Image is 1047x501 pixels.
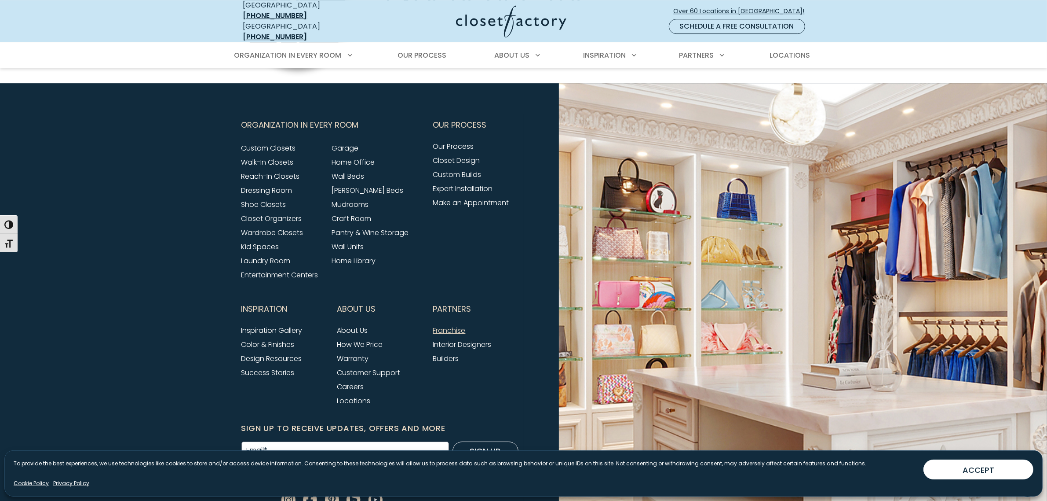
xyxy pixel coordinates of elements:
a: Wardrobe Closets [241,228,303,238]
a: Shoe Closets [241,199,286,210]
a: Expert Installation [433,184,493,194]
a: Craft Room [332,214,372,224]
p: To provide the best experiences, we use technologies like cookies to store and/or access device i... [14,460,866,468]
a: Make an Appointment [433,198,509,208]
button: Sign Up [452,442,518,461]
a: Walk-In Closets [241,157,294,167]
a: Color & Finishes [241,339,295,350]
a: Mudrooms [332,199,369,210]
a: How We Price [337,339,383,350]
a: Careers [337,382,364,392]
a: Home Office [332,157,375,167]
a: [PHONE_NUMBER] [243,11,307,21]
span: Locations [770,50,810,60]
a: Closet Organizers [241,214,302,224]
a: Kid Spaces [241,242,279,252]
a: Home Library [332,256,376,266]
label: Email [247,447,268,454]
a: Schedule a Free Consultation [669,19,805,34]
a: [PERSON_NAME] Beds [332,185,404,195]
a: Closet Design [433,155,480,166]
a: Reach-In Closets [241,171,300,181]
a: Privacy Policy [53,479,89,487]
a: Laundry Room [241,256,291,266]
a: Our Process [433,141,474,151]
button: Footer Subnav Button - About Us [337,298,423,320]
span: Inspiration [241,298,288,320]
button: Footer Subnav Button - Organization in Every Room [241,114,423,136]
span: Organization in Every Room [234,50,342,60]
a: Custom Builds [433,169,482,180]
a: Success Stories [241,368,295,378]
span: Inspiration [583,50,626,60]
button: Footer Subnav Button - Partners [433,298,518,320]
a: Over 60 Locations in [GEOGRAPHIC_DATA]! [673,4,812,19]
span: Over 60 Locations in [GEOGRAPHIC_DATA]! [674,7,812,16]
a: Dressing Room [241,185,292,195]
button: ACCEPT [923,460,1033,479]
a: Custom Closets [241,143,296,153]
a: Interior Designers [433,339,492,350]
a: Inspiration Gallery [241,325,303,335]
a: About Us [337,325,368,335]
a: Locations [337,396,371,406]
a: Design Resources [241,354,302,364]
span: Partners [433,298,471,320]
span: Organization in Every Room [241,114,359,136]
h6: Sign Up to Receive Updates, Offers and More [241,422,518,435]
a: Customer Support [337,368,401,378]
span: About Us [494,50,529,60]
a: Wall Units [332,242,364,252]
img: Closet Factory Logo [456,5,566,37]
a: Cookie Policy [14,479,49,487]
span: Our Process [398,50,446,60]
span: About Us [337,298,376,320]
nav: Primary Menu [228,43,819,68]
a: [PHONE_NUMBER] [243,32,307,42]
a: Wall Beds [332,171,365,181]
span: Our Process [433,114,487,136]
a: Pantry & Wine Storage [332,228,409,238]
button: Footer Subnav Button - Our Process [433,114,518,136]
button: Footer Subnav Button - Inspiration [241,298,327,320]
a: Builders [433,354,459,364]
a: Franchise [433,325,466,335]
a: Entertainment Centers [241,270,318,280]
a: Warranty [337,354,369,364]
span: Partners [679,50,714,60]
div: [GEOGRAPHIC_DATA] [243,21,371,42]
a: Garage [332,143,359,153]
